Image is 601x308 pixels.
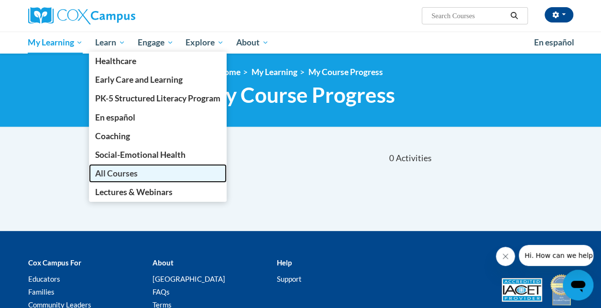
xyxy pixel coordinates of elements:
a: All Courses [89,164,227,183]
span: En español [95,112,135,122]
b: Accreditations [525,258,573,267]
span: 0 [389,153,394,164]
a: Learn [89,32,131,54]
span: My Course Progress [206,82,395,108]
a: Healthcare [89,52,227,70]
span: En español [534,37,574,47]
div: Main menu [21,32,580,54]
a: Explore [179,32,230,54]
a: About [230,32,275,54]
a: Families [28,287,55,296]
span: Early Care and Learning [95,75,183,85]
b: Cox Campus For [28,258,81,267]
a: Coaching [89,127,227,145]
b: About [152,258,173,267]
a: En español [89,108,227,127]
img: IDA® Accredited [549,273,573,307]
span: PK-5 Structured Literacy Program [95,93,220,103]
iframe: Message from company [519,245,593,266]
span: Learn [95,37,125,48]
span: Activities [395,153,431,164]
span: Hi. How can we help? [6,7,77,14]
a: Cox Campus [28,7,200,24]
span: My Learning [28,37,83,48]
a: Social-Emotional Health [89,145,227,164]
span: Engage [138,37,174,48]
span: Social-Emotional Health [95,150,186,160]
a: FAQs [152,287,169,296]
span: About [236,37,269,48]
b: Help [276,258,291,267]
a: My Course Progress [308,67,383,77]
a: Lectures & Webinars [89,183,227,201]
a: My Learning [251,67,297,77]
a: Early Care and Learning [89,70,227,89]
a: PK-5 Structured Literacy Program [89,89,227,108]
span: Healthcare [95,56,136,66]
span: Explore [186,37,224,48]
a: [GEOGRAPHIC_DATA] [152,275,225,283]
iframe: Close message [496,247,515,266]
button: Account Settings [545,7,573,22]
span: Lectures & Webinars [95,187,173,197]
img: Cox Campus [28,7,135,24]
span: Coaching [95,131,130,141]
input: Search Courses [430,10,507,22]
a: Educators [28,275,60,283]
img: Accredited IACET® Provider [502,278,542,302]
iframe: Button to launch messaging window [563,270,593,300]
a: En español [528,33,580,53]
span: All Courses [95,168,138,178]
a: Home [218,67,240,77]
a: Engage [131,32,180,54]
a: Support [276,275,301,283]
a: My Learning [22,32,89,54]
button: Search [507,10,521,22]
